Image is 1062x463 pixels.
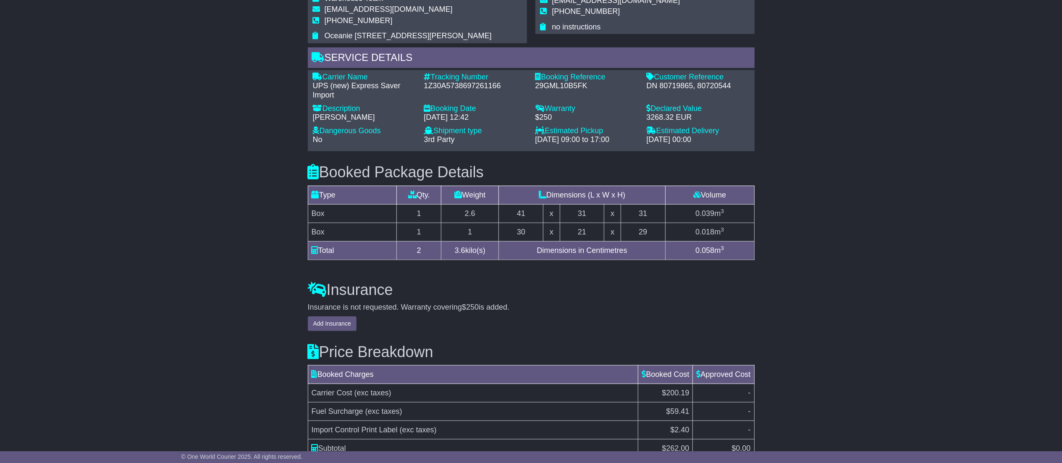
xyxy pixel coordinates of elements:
td: m [665,204,754,223]
span: no instructions [552,23,601,31]
td: kilo(s) [441,241,499,260]
div: 1Z30A5738697261166 [424,82,527,91]
div: DN 80719865, 80720544 [647,82,750,91]
td: m [665,223,754,241]
td: Box [308,223,397,241]
div: 29GML10B5FK [535,82,638,91]
td: 31 [621,204,665,223]
h3: Booked Package Details [308,164,755,181]
div: Estimated Pickup [535,126,638,136]
h3: Insurance [308,281,755,298]
td: Type [308,186,397,204]
td: 30 [499,223,543,241]
span: 3rd Party [424,135,455,144]
td: Dimensions in Centimetres [499,241,665,260]
span: © One World Courier 2025. All rights reserved. [181,453,303,460]
td: Subtotal [308,439,638,458]
td: Dimensions (L x W x H) [499,186,665,204]
sup: 3 [721,245,724,251]
span: - [748,407,751,416]
span: - [748,389,751,397]
td: Weight [441,186,499,204]
td: x [604,223,621,241]
td: $ [693,439,754,458]
span: (exc taxes) [354,389,391,397]
div: [PERSON_NAME] [313,113,416,122]
td: 2.6 [441,204,499,223]
span: $2.40 [670,426,689,434]
td: Volume [665,186,754,204]
td: x [543,223,560,241]
td: Booked Cost [638,366,693,384]
td: Total [308,241,397,260]
td: Approved Cost [693,366,754,384]
div: Service Details [308,47,755,70]
td: Box [308,204,397,223]
td: 41 [499,204,543,223]
span: 0.058 [695,246,714,255]
td: 2 [397,241,441,260]
span: $200.19 [662,389,689,397]
td: $ [638,439,693,458]
div: [DATE] 12:42 [424,113,527,122]
td: 1 [397,204,441,223]
span: 262.00 [666,444,689,452]
td: 29 [621,223,665,241]
td: x [543,204,560,223]
div: Customer Reference [647,73,750,82]
span: [PHONE_NUMBER] [552,7,620,16]
span: $250 [462,303,479,311]
td: 1 [397,223,441,241]
div: Description [313,104,416,113]
span: (exc taxes) [365,407,402,416]
h3: Price Breakdown [308,344,755,360]
span: [PHONE_NUMBER] [325,16,393,25]
button: Add Insurance [308,316,357,331]
td: x [604,204,621,223]
td: Booked Charges [308,366,638,384]
span: (exc taxes) [400,426,437,434]
span: 0.00 [736,444,750,452]
div: Warranty [535,104,638,113]
div: Booking Date [424,104,527,113]
div: [DATE] 00:00 [647,135,750,145]
td: Qty. [397,186,441,204]
span: - [748,426,751,434]
div: Tracking Number [424,73,527,82]
td: 31 [560,204,604,223]
div: [DATE] 09:00 to 17:00 [535,135,638,145]
span: Oceanie [STREET_ADDRESS][PERSON_NAME] [325,32,492,40]
div: Carrier Name [313,73,416,82]
span: 0.039 [695,209,714,218]
div: Insurance is not requested. Warranty covering is added. [308,303,755,312]
sup: 3 [721,208,724,214]
span: No [313,135,323,144]
span: 0.018 [695,228,714,236]
div: UPS (new) Express Saver Import [313,82,416,100]
td: 21 [560,223,604,241]
span: Fuel Surcharge [312,407,363,416]
sup: 3 [721,226,724,233]
div: 3268.32 EUR [647,113,750,122]
span: 3.6 [455,246,465,255]
div: Dangerous Goods [313,126,416,136]
div: Booking Reference [535,73,638,82]
div: Declared Value [647,104,750,113]
div: Estimated Delivery [647,126,750,136]
span: Carrier Cost [312,389,352,397]
span: $59.41 [666,407,689,416]
div: $250 [535,113,638,122]
span: Import Control Print Label [312,426,398,434]
span: [EMAIL_ADDRESS][DOMAIN_NAME] [325,5,453,13]
td: m [665,241,754,260]
td: 1 [441,223,499,241]
div: Shipment type [424,126,527,136]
